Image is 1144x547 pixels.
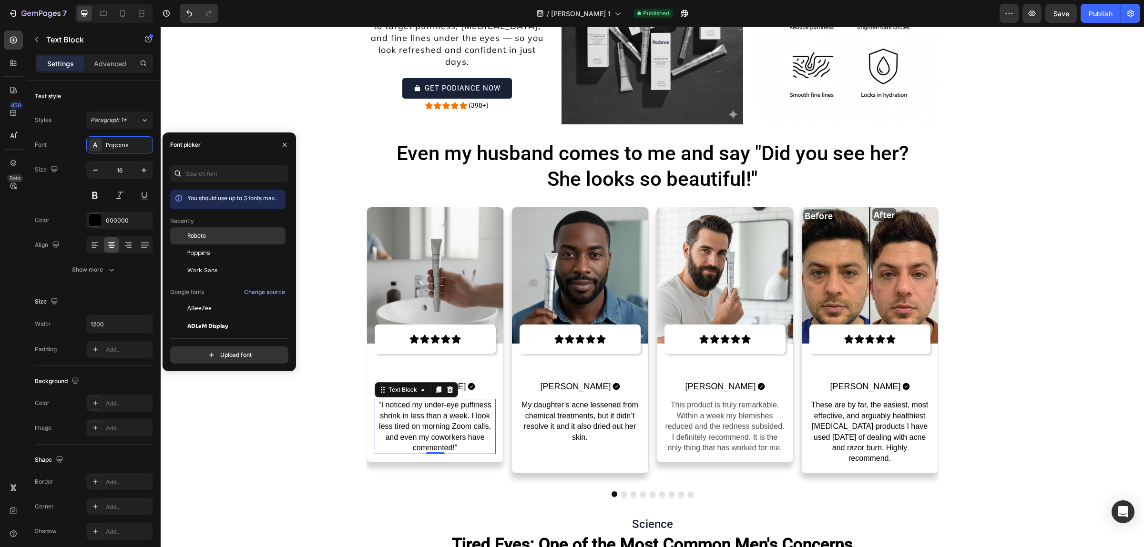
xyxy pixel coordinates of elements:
[264,57,340,67] p: GET PODIANCE NOW
[47,59,74,69] p: Settings
[470,465,476,470] button: Dot
[1045,4,1077,23] button: Save
[650,373,769,437] p: These are by far, the easiest, most effective, and arguably healthiest [MEDICAL_DATA] products I ...
[7,174,23,182] div: Beta
[451,465,457,470] button: Dot
[35,239,61,252] div: Align
[207,350,252,360] div: Upload font
[94,59,126,69] p: Advanced
[351,181,488,317] img: gempages_568747440534979454-2ede1748-a0a7-4701-9b76-265c5e4097ae.png
[35,320,51,328] div: Width
[106,527,151,536] div: Add...
[106,141,151,150] div: Poppins
[226,359,258,367] div: Text Block
[106,399,151,408] div: Add...
[35,92,61,101] div: Text style
[170,217,194,225] p: Recently
[1112,500,1134,523] div: Open Intercom Messenger
[106,503,151,511] div: Add...
[62,8,67,19] p: 7
[35,399,50,407] div: Color
[161,27,1144,547] iframe: To enrich screen reader interactions, please activate Accessibility in Grammarly extension settings
[35,375,81,388] div: Background
[106,216,151,225] div: 000000
[35,527,57,536] div: Shadow
[170,346,288,364] button: Upload font
[187,321,228,330] span: ADLaM Display
[35,163,60,176] div: Size
[214,372,335,427] div: Rich Text Editor. Editing area: main
[499,465,504,470] button: Dot
[480,465,485,470] button: Dot
[35,454,65,466] div: Shape
[35,424,51,432] div: Image
[35,477,53,486] div: Border
[551,9,611,19] span: [PERSON_NAME] 1
[187,194,276,202] span: You should use up to 3 fonts max.
[46,34,127,45] p: Text Block
[187,304,212,313] span: ABeeZee
[187,249,210,257] span: Poppins
[35,141,47,149] div: Font
[242,51,351,72] button: <p>GET PODIANCE NOW</p>
[206,113,778,167] h2: Even my husband comes to me and say "Did you see her? She looks so beautiful!"
[508,465,514,470] button: Dot
[496,181,633,317] img: gempages_568747440534979454-7e9f434e-79b6-4d40-a52e-66ce4b51ca7f.png
[180,4,218,23] div: Undo/Redo
[170,288,204,296] p: Google fonts
[35,261,153,278] button: Show more
[91,116,127,124] span: Paragraph 1*
[360,373,479,416] p: My daughter’s acne lessened from chemical treatments, but it didn’t resolve it and it also dried ...
[35,116,51,124] div: Styles
[669,352,740,367] p: [PERSON_NAME]
[505,373,624,426] p: This product is truly remarkable. Within a week my blemishes reduced and the redness subsided. I ...
[643,9,669,18] span: Published
[170,141,201,149] div: Font picker
[4,4,71,23] button: 7
[489,465,495,470] button: Dot
[35,295,60,308] div: Size
[244,288,285,296] div: Change source
[35,345,57,354] div: Padding
[527,465,533,470] button: Dot
[244,286,286,298] button: Change source
[235,352,305,367] p: [PERSON_NAME]
[106,424,151,433] div: Add...
[547,9,549,19] span: /
[106,345,151,354] div: Add...
[524,352,595,367] p: [PERSON_NAME]
[187,232,206,240] span: Roboto
[106,478,151,486] div: Add...
[379,352,450,367] p: [PERSON_NAME]
[187,266,217,274] span: Work Sans
[1081,4,1121,23] button: Publish
[170,165,288,182] input: Search font
[308,73,328,85] p: (398+)
[291,508,692,527] strong: Tired Eyes: One of the Most Common Men's Concerns
[1053,10,1069,18] span: Save
[460,465,466,470] button: Dot
[641,181,777,317] img: gempages_568747440534979454-5e6a594c-585e-49b7-a712-c52bdaa207f7.png
[87,315,153,333] input: Auto
[86,111,153,129] button: Paragraph 1*
[1089,9,1113,19] div: Publish
[206,181,343,317] img: gempages_568747440534979454-26612a41-8618-4fb6-9d55-cd040cdd5124.png
[35,502,54,511] div: Corner
[72,265,116,274] div: Show more
[206,489,778,506] h2: Science
[518,465,523,470] button: Dot
[9,101,23,109] div: 450
[215,373,334,426] p: “I noticed my under-eye puffiness shrink in less than a week. I look less tired on morning Zoom c...
[35,216,50,224] div: Color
